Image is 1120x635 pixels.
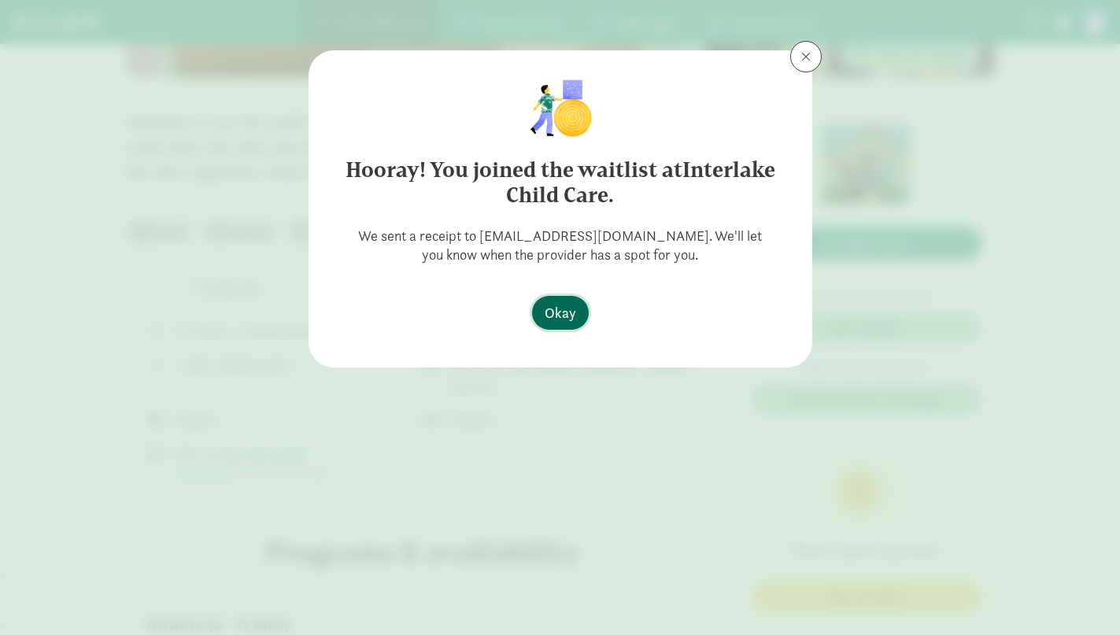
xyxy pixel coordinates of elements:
span: Okay [545,302,576,323]
h6: Hooray! You joined the waitlist at [340,157,781,208]
img: illustration-child1.png [520,76,599,138]
strong: Interlake Child Care. [506,157,775,208]
button: Okay [532,296,589,330]
p: We sent a receipt to [EMAIL_ADDRESS][DOMAIN_NAME]. We'll let you know when the provider has a spo... [334,227,787,264]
